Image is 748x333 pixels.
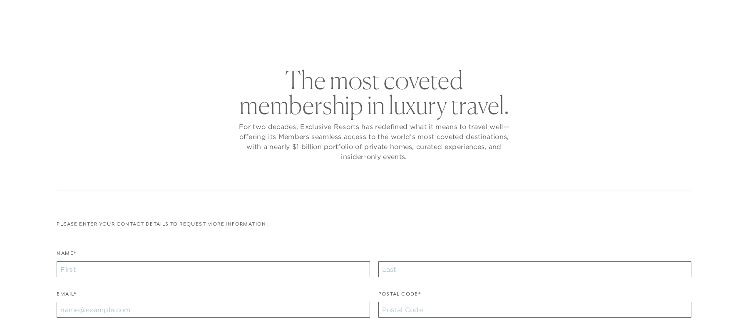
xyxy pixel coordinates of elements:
[237,67,512,117] h2: The most coveted membership in luxury travel.
[378,290,421,302] label: Postal Code*
[57,302,370,318] input: name@example.com
[57,290,76,302] label: Email*
[57,220,691,228] p: Please enter your contact details to request more information:
[654,9,695,17] a: Member Login
[57,261,370,277] input: First
[378,261,691,277] input: Last
[31,9,67,17] a: Get Started
[419,27,470,51] a: Community
[237,122,512,162] p: For two decades, Exclusive Resorts has redefined what it means to travel well—offering its Member...
[57,249,76,261] label: Name*
[355,27,406,51] a: Membership
[278,27,342,51] a: The Collection
[378,302,691,318] input: Postal Code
